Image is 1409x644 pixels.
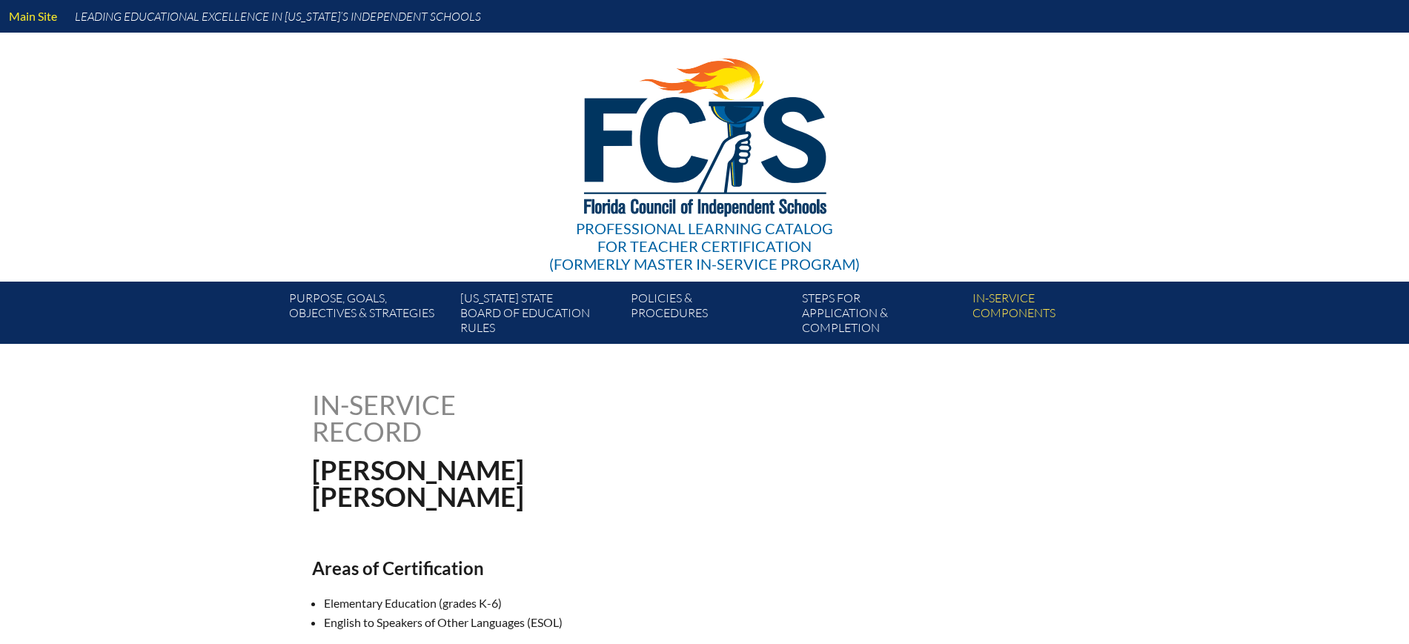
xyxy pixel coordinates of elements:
h1: [PERSON_NAME] [PERSON_NAME] [312,457,799,510]
div: Professional Learning Catalog (formerly Master In-service Program) [549,219,860,273]
a: Policies &Procedures [625,288,795,344]
a: [US_STATE] StateBoard of Education rules [454,288,625,344]
img: FCISlogo221.eps [551,33,858,235]
a: Main Site [3,6,63,26]
a: Purpose, goals,objectives & strategies [283,288,454,344]
h2: Areas of Certification [312,557,834,579]
a: Professional Learning Catalog for Teacher Certification(formerly Master In-service Program) [543,30,866,276]
span: for Teacher Certification [597,237,812,255]
a: In-servicecomponents [967,288,1137,344]
a: Steps forapplication & completion [796,288,967,344]
h1: In-service record [312,391,611,445]
li: English to Speakers of Other Languages (ESOL) [324,613,846,632]
li: Elementary Education (grades K-6) [324,594,846,613]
